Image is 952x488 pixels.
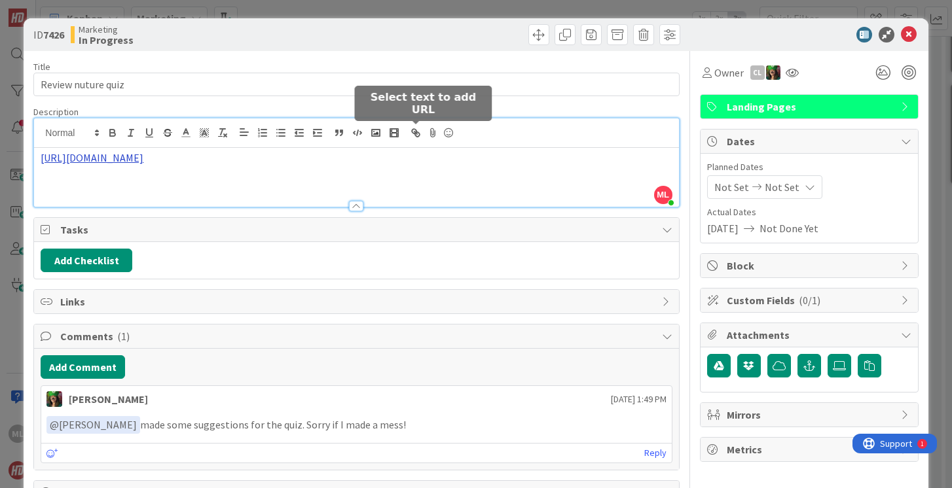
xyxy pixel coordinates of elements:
input: type card name here... [33,73,679,96]
span: Links [60,294,655,309]
span: Attachments [727,327,894,343]
div: 1 [68,5,71,16]
span: Dates [727,133,894,149]
span: Block [727,258,894,273]
b: 7426 [43,28,64,41]
span: Comments [60,328,655,344]
span: ( 0/1 ) [799,294,820,307]
span: Support [27,2,60,18]
span: [PERSON_NAME] [50,418,137,431]
span: Not Done Yet [760,220,818,236]
div: [PERSON_NAME] [69,391,148,407]
span: Planned Dates [707,160,911,174]
button: Add Comment [41,355,125,379]
span: [DATE] [707,220,739,236]
span: Owner [714,65,744,80]
span: Not Set [765,179,799,195]
button: Add Checklist [41,249,132,272]
span: Description [33,106,79,118]
span: @ [50,418,59,431]
h5: Select text to add URL [360,91,487,116]
span: Metrics [727,442,894,457]
label: Title [33,61,50,73]
p: made some suggestions for the quiz. Sorry if I made a mess! [46,416,666,434]
img: SL [766,65,780,80]
img: SL [46,391,62,407]
a: Reply [644,445,667,461]
span: [DATE] 1:49 PM [611,392,667,406]
span: ML [654,186,672,204]
span: Actual Dates [707,205,911,219]
b: In Progress [79,35,134,45]
span: Not Set [714,179,749,195]
span: Tasks [60,222,655,237]
div: CL [750,65,765,80]
span: Mirrors [727,407,894,423]
a: [URL][DOMAIN_NAME] [41,151,143,164]
span: Custom Fields [727,292,894,308]
span: ( 1 ) [117,330,130,343]
span: Landing Pages [727,99,894,114]
span: Marketing [79,24,134,35]
span: ID [33,27,64,43]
